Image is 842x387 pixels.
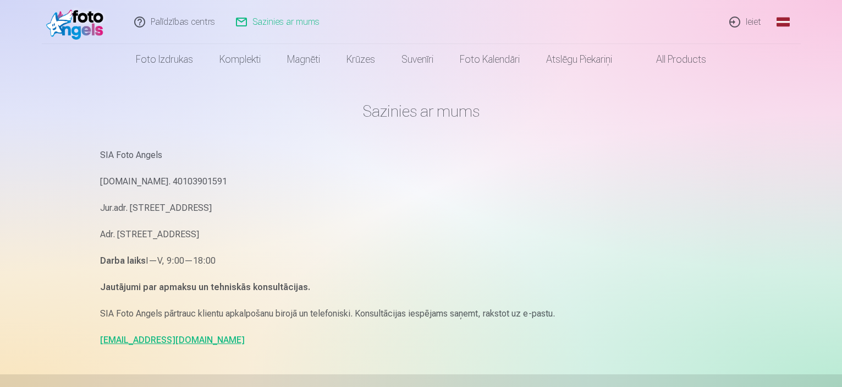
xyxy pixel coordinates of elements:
strong: Darba laiks [100,255,146,266]
p: [DOMAIN_NAME]. 40103901591 [100,174,742,189]
a: Suvenīri [388,44,447,75]
a: Foto izdrukas [123,44,206,75]
strong: Jautājumi par apmaksu un tehniskās konsultācijas. [100,282,310,292]
p: I—V, 9:00—18:00 [100,253,742,269]
p: Adr. [STREET_ADDRESS] [100,227,742,242]
p: Jur.adr. [STREET_ADDRESS] [100,200,742,216]
p: SIA Foto Angels pārtrauc klientu apkalpošanu birojā un telefoniski. Konsultācijas iespējams saņem... [100,306,742,321]
a: [EMAIL_ADDRESS][DOMAIN_NAME] [100,335,245,345]
a: Komplekti [206,44,274,75]
img: /fa1 [46,4,109,40]
p: SIA Foto Angels [100,148,742,163]
a: Foto kalendāri [447,44,533,75]
a: All products [625,44,719,75]
a: Magnēti [274,44,333,75]
h1: Sazinies ar mums [100,101,742,121]
a: Atslēgu piekariņi [533,44,625,75]
a: Krūzes [333,44,388,75]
